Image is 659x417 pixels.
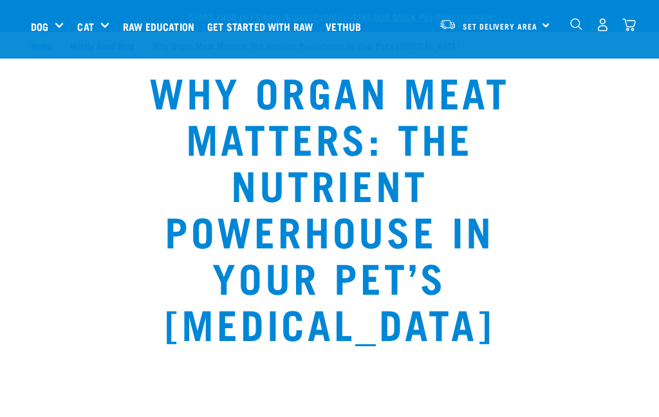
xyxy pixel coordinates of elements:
a: Vethub [322,1,371,52]
a: Dog [31,19,48,34]
img: van-moving.png [439,19,456,30]
a: Cat [77,19,93,34]
img: home-icon-1@2x.png [570,18,582,30]
a: Get started with Raw [204,1,322,52]
h1: Why Organ Meat Matters: The Nutrient Powerhouse in Your Pet’s [MEDICAL_DATA] [133,68,526,346]
img: user.png [596,18,609,32]
a: Raw Education [120,1,204,52]
span: Set Delivery Area [463,24,537,28]
img: home-icon@2x.png [622,18,636,32]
